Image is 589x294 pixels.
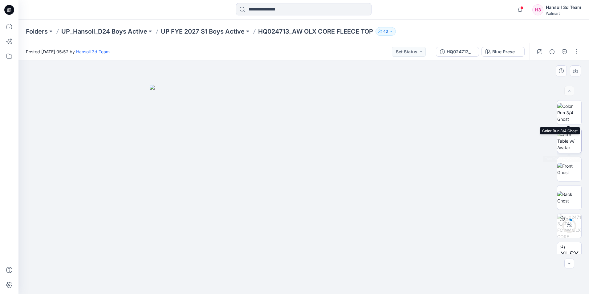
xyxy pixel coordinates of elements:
[557,103,581,122] img: Color Run 3/4 Ghost
[547,47,557,57] button: Details
[447,48,475,55] div: HQ024713_ADM FC_AW OLX CORE FLEECE TOP
[161,27,245,36] a: UP FYE 2027 S1 Boys Active
[150,85,458,294] img: eyJhbGciOiJIUzI1NiIsImtpZCI6IjAiLCJzbHQiOiJzZXMiLCJ0eXAiOiJKV1QifQ.eyJkYXRhIjp7InR5cGUiOiJzdG9yYW...
[376,27,396,36] button: 43
[436,47,479,57] button: HQ024713_ADM FC_AW OLX CORE FLEECE TOP
[61,27,147,36] a: UP_Hansoll_D24 Boys Active
[383,28,388,35] p: 43
[546,4,581,11] div: Hansoll 3d Team
[557,214,581,238] img: HQ024713_ADM FC_AW OLX CORE FLEECE TOP Blue Presence
[532,4,543,15] div: H3
[492,48,521,55] div: Blue Presence
[76,49,110,54] a: Hansoll 3d Team
[562,223,577,228] div: 7 %
[26,48,110,55] span: Posted [DATE] 05:52 by
[26,27,48,36] a: Folders
[546,11,581,16] div: Walmart
[560,249,579,260] span: XLSX
[481,47,525,57] button: Blue Presence
[557,191,581,204] img: Back Ghost
[258,27,373,36] p: HQ024713_AW OLX CORE FLEECE TOP
[557,131,581,151] img: Turn Table w/ Avatar
[557,163,581,176] img: Front Ghost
